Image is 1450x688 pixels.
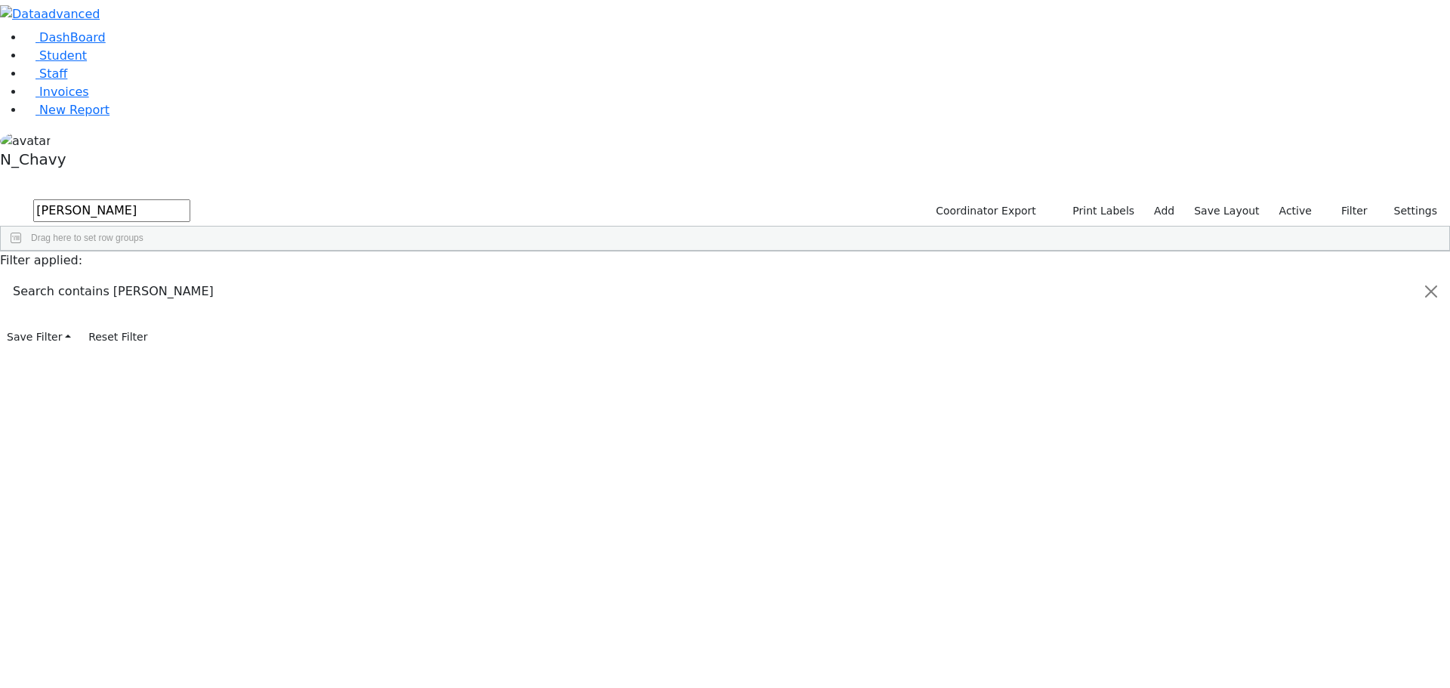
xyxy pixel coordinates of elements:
a: Student [24,48,87,63]
span: Student [39,48,87,63]
a: DashBoard [24,30,106,45]
button: Reset Filter [82,325,154,349]
a: Staff [24,66,67,81]
a: Invoices [24,85,89,99]
span: Staff [39,66,67,81]
label: Active [1273,199,1319,223]
a: Add [1147,199,1181,223]
button: Settings [1374,199,1444,223]
button: Print Labels [1055,199,1141,223]
a: New Report [24,103,110,117]
button: Coordinator Export [926,199,1043,223]
button: Save Layout [1187,199,1266,223]
span: DashBoard [39,30,106,45]
input: Search [33,199,190,222]
button: Close [1413,270,1449,313]
span: New Report [39,103,110,117]
button: Filter [1322,199,1374,223]
span: Invoices [39,85,89,99]
span: Drag here to set row groups [31,233,143,243]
